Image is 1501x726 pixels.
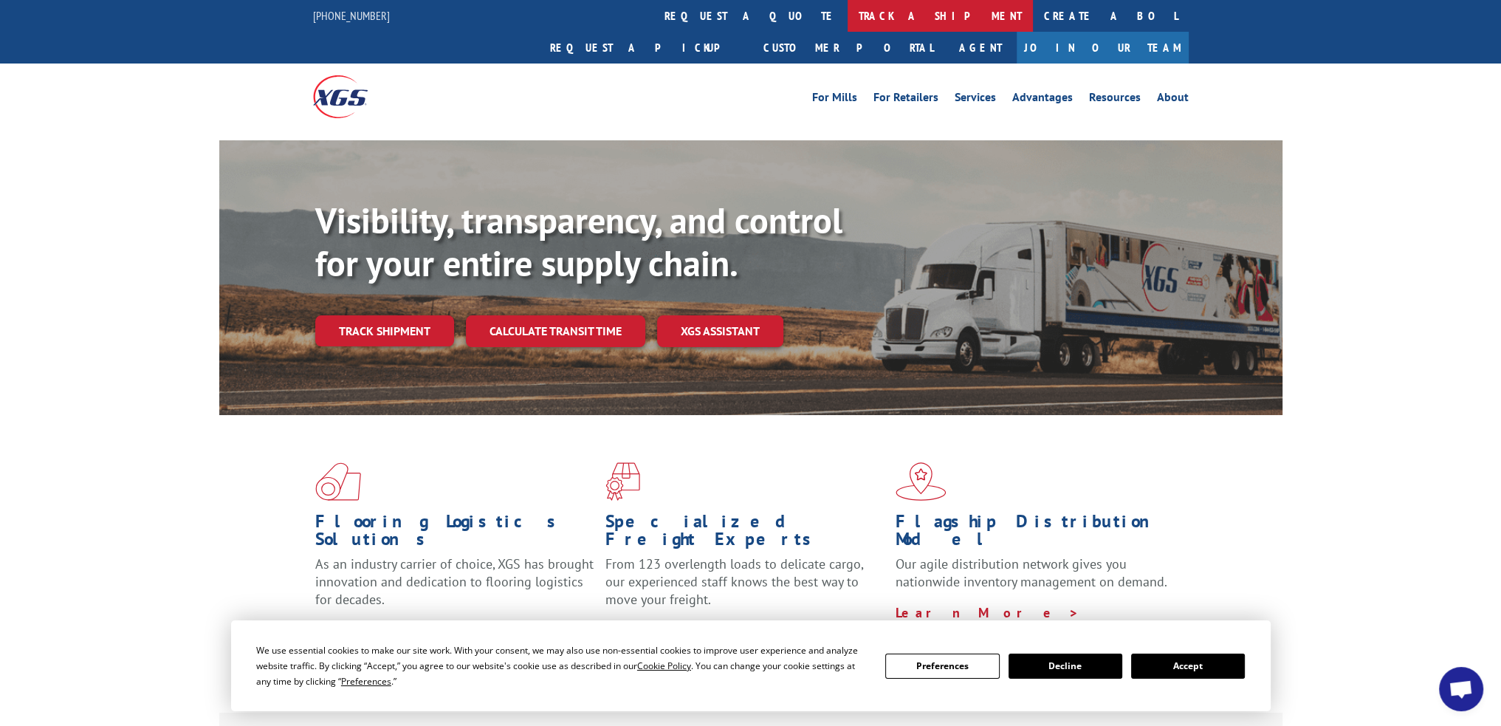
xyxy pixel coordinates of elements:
[1012,92,1073,108] a: Advantages
[752,32,944,64] a: Customer Portal
[315,315,454,346] a: Track shipment
[955,92,996,108] a: Services
[873,92,938,108] a: For Retailers
[637,660,691,672] span: Cookie Policy
[896,604,1079,621] a: Learn More >
[539,32,752,64] a: Request a pickup
[1017,32,1189,64] a: Join Our Team
[1131,654,1245,679] button: Accept
[885,654,999,679] button: Preferences
[896,513,1175,555] h1: Flagship Distribution Model
[315,197,842,286] b: Visibility, transparency, and control for your entire supply chain.
[315,555,594,608] span: As an industry carrier of choice, XGS has brought innovation and dedication to flooring logistics...
[231,620,1271,711] div: Cookie Consent Prompt
[466,315,645,347] a: Calculate transit time
[605,462,640,501] img: xgs-icon-focused-on-flooring-red
[944,32,1017,64] a: Agent
[315,513,594,555] h1: Flooring Logistics Solutions
[605,555,885,621] p: From 123 overlength loads to delicate cargo, our experienced staff knows the best way to move you...
[1439,667,1483,711] a: Open chat
[812,92,857,108] a: For Mills
[896,462,947,501] img: xgs-icon-flagship-distribution-model-red
[605,513,885,555] h1: Specialized Freight Experts
[341,675,391,688] span: Preferences
[1089,92,1141,108] a: Resources
[1157,92,1189,108] a: About
[313,8,390,23] a: [PHONE_NUMBER]
[256,643,868,689] div: We use essential cookies to make our site work. With your consent, we may also use non-essential ...
[315,462,361,501] img: xgs-icon-total-supply-chain-intelligence-red
[896,555,1167,590] span: Our agile distribution network gives you nationwide inventory management on demand.
[657,315,783,347] a: XGS ASSISTANT
[1009,654,1122,679] button: Decline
